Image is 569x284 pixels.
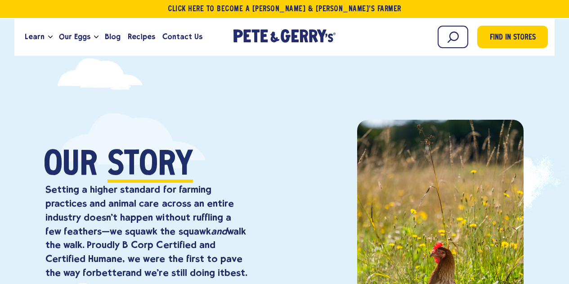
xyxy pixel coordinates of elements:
button: Open the dropdown menu for Learn [48,36,53,39]
a: Learn [21,25,48,49]
a: Our Eggs [55,25,94,49]
span: Contact Us [162,31,202,42]
button: Open the dropdown menu for Our Eggs [94,36,99,39]
span: Find in Stores [490,32,536,44]
strong: better [96,267,125,278]
span: Story [108,149,193,183]
span: Our Eggs [59,31,90,42]
a: Contact Us [159,25,206,49]
input: Search [438,26,468,48]
strong: best [224,267,245,278]
a: Blog [101,25,124,49]
a: Find in Stores [477,26,548,48]
p: Setting a higher standard for farming practices and animal care across an entire industry doesn’t... [45,183,247,280]
span: Recipes [128,31,155,42]
a: Recipes [124,25,159,49]
span: Our [44,149,98,183]
span: Blog [105,31,121,42]
em: and [211,225,227,237]
span: Learn [25,31,45,42]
